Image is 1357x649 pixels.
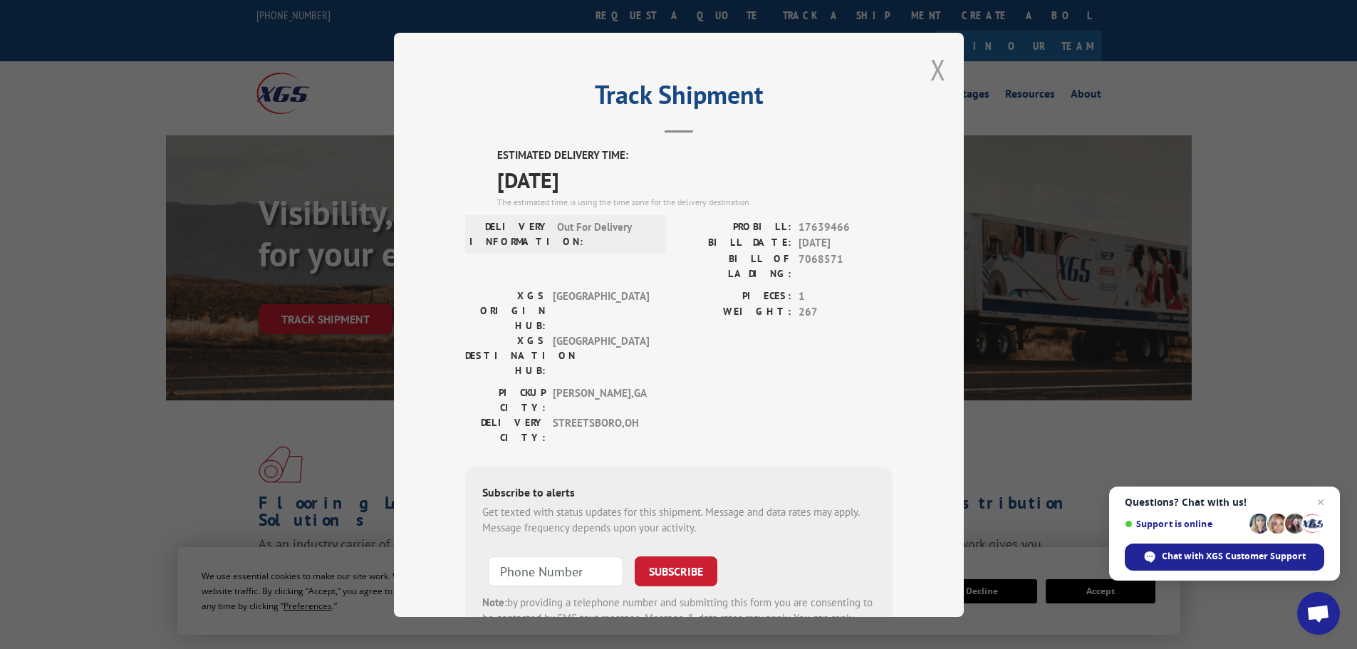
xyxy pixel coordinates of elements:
span: Close chat [1312,494,1329,511]
span: [PERSON_NAME] , GA [553,385,649,415]
button: SUBSCRIBE [635,556,717,586]
label: PROBILL: [679,219,791,235]
span: 267 [799,304,893,321]
span: STREETSBORO , OH [553,415,649,445]
span: [DATE] [799,235,893,251]
label: XGS DESTINATION HUB: [465,333,546,378]
span: Questions? Chat with us! [1125,497,1324,508]
label: PIECES: [679,288,791,304]
span: 17639466 [799,219,893,235]
span: Chat with XGS Customer Support [1162,550,1306,563]
strong: Note: [482,595,507,608]
button: Close modal [930,51,946,88]
div: Open chat [1297,592,1340,635]
label: BILL DATE: [679,235,791,251]
label: XGS ORIGIN HUB: [465,288,546,333]
label: ESTIMATED DELIVERY TIME: [497,147,893,164]
span: [DATE] [497,163,893,195]
label: BILL OF LADING: [679,251,791,281]
span: Out For Delivery [557,219,653,249]
div: by providing a telephone number and submitting this form you are consenting to be contacted by SM... [482,594,875,643]
label: WEIGHT: [679,304,791,321]
span: [GEOGRAPHIC_DATA] [553,288,649,333]
label: DELIVERY CITY: [465,415,546,445]
input: Phone Number [488,556,623,586]
label: DELIVERY INFORMATION: [469,219,550,249]
div: The estimated time is using the time zone for the delivery destination. [497,195,893,208]
div: Subscribe to alerts [482,483,875,504]
span: [GEOGRAPHIC_DATA] [553,333,649,378]
label: PICKUP CITY: [465,385,546,415]
h2: Track Shipment [465,85,893,112]
span: 7068571 [799,251,893,281]
div: Get texted with status updates for this shipment. Message and data rates may apply. Message frequ... [482,504,875,536]
span: 1 [799,288,893,304]
div: Chat with XGS Customer Support [1125,544,1324,571]
span: Support is online [1125,519,1244,529]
